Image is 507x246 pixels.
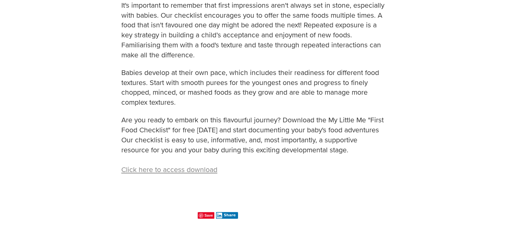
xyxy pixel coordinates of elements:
iframe: fb:like Facebook Social Plugin [146,212,196,219]
span: Save [198,212,214,219]
a: Click here to access download [121,164,217,174]
p: Babies develop at their own pace, which includes their readiness for different food textures. Sta... [121,68,386,115]
button: Share [216,212,238,219]
p: It's important to remember that first impressions aren't always set in stone, especially with bab... [121,0,386,68]
iframe: X Post Button [123,212,145,219]
p: Are you ready to embark on this flavourful journey? Download the My Little Me "First Food Checkli... [121,115,386,174]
